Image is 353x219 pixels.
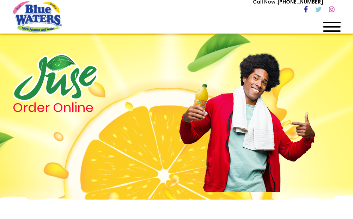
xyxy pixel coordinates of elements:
img: man.png [178,41,316,192]
h4: Order Online [13,101,143,114]
img: logo [13,54,98,101]
a: store logo [13,1,62,32]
